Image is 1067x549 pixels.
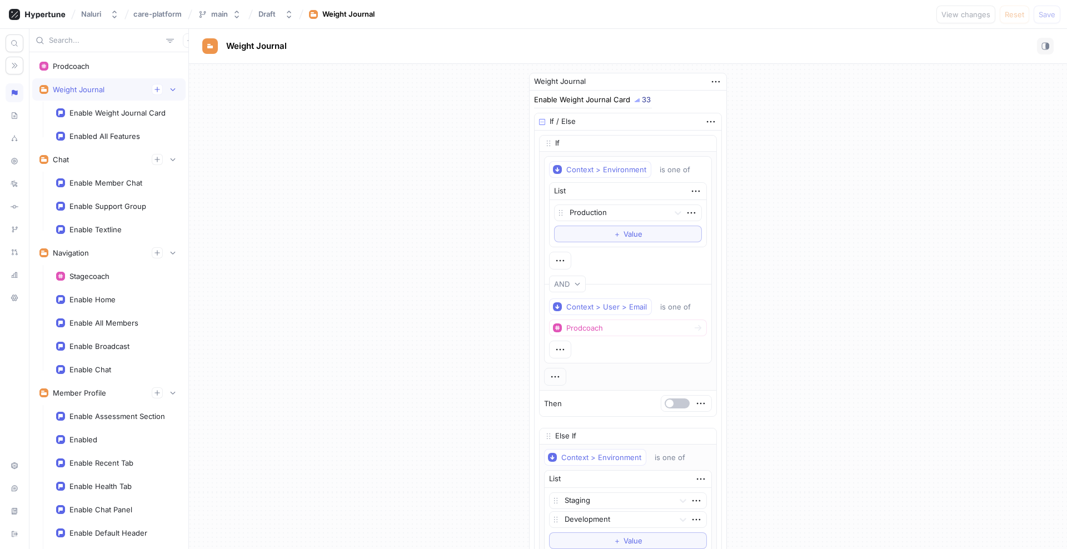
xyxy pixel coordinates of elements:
div: Branches [6,220,23,239]
div: Context > User > Email [566,302,647,312]
button: Save [1034,6,1060,23]
div: Enable Broadcast [69,342,129,351]
div: Diff [6,197,23,216]
div: Enable Health Tab [69,482,132,491]
div: Context > Environment [566,165,646,174]
div: Enable Assessment Section [69,412,165,421]
div: Chat [53,155,69,164]
div: Schema [6,106,23,125]
div: Documentation [6,502,23,521]
div: Enable Weight Journal Card [534,96,630,103]
button: is one of [650,449,701,466]
button: Prodcoach [549,320,707,336]
span: Value [624,231,642,237]
div: Logic [6,83,23,102]
div: Preview [6,152,23,171]
button: Draft [254,5,298,23]
div: Enable Recent Tab [69,458,133,467]
div: 33 [642,96,651,103]
span: care-platform [133,10,182,18]
div: Enable Chat Panel [69,505,132,514]
div: Splits [6,129,23,148]
button: ＋Value [549,532,707,549]
button: Context > Environment [549,161,651,178]
div: Analytics [6,266,23,285]
div: Naluri [81,9,101,19]
button: Reset [1000,6,1029,23]
p: Else If [555,431,576,442]
div: Draft [258,9,276,19]
div: Enable Default Header [69,528,147,537]
div: Enable All Members [69,318,138,327]
button: is one of [655,161,706,178]
button: AND [549,276,586,292]
div: Enable Member Chat [69,178,142,187]
div: Enable Home [69,295,116,304]
p: If [555,138,560,149]
button: ＋Value [554,226,702,242]
div: AND [554,280,570,289]
div: List [554,186,566,197]
div: Weight Journal [534,76,586,87]
div: Weight Journal [322,9,375,20]
div: Navigation [53,248,89,257]
button: is one of [655,298,707,315]
span: View changes [941,11,990,18]
span: Save [1039,11,1055,18]
span: Reset [1005,11,1024,18]
button: Context > Environment [544,449,646,466]
span: ＋ [614,231,621,237]
span: ＋ [614,537,621,544]
div: Live chat [6,479,23,498]
div: Setup [6,456,23,475]
div: Weight Journal [53,85,104,94]
div: Context > Environment [561,453,641,462]
div: is one of [660,302,691,312]
div: If / Else [550,116,576,127]
div: Enable Textline [69,225,122,234]
div: Prodcoach [53,62,89,71]
div: is one of [655,453,685,462]
div: List [549,473,561,485]
div: Sign out [6,525,23,543]
p: Then [544,398,562,410]
div: Member Profile [53,388,106,397]
div: Enable Chat [69,365,111,374]
span: Value [624,537,642,544]
button: Naluri [77,5,123,23]
button: Context > User > Email [549,298,652,315]
div: Enabled [69,435,97,444]
div: main [211,9,228,19]
div: Stagecoach [69,272,109,281]
div: Settings [6,288,23,307]
div: Pull requests [6,243,23,262]
div: Prodcoach [566,323,603,333]
div: Enabled All Features [69,132,140,141]
div: Enable Weight Journal Card [69,108,166,117]
div: Enable Support Group [69,202,146,211]
button: main [193,5,246,23]
div: Logs [6,174,23,193]
span: Weight Journal [226,42,287,51]
input: Search... [49,35,162,46]
div: is one of [660,165,690,174]
button: View changes [936,6,995,23]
